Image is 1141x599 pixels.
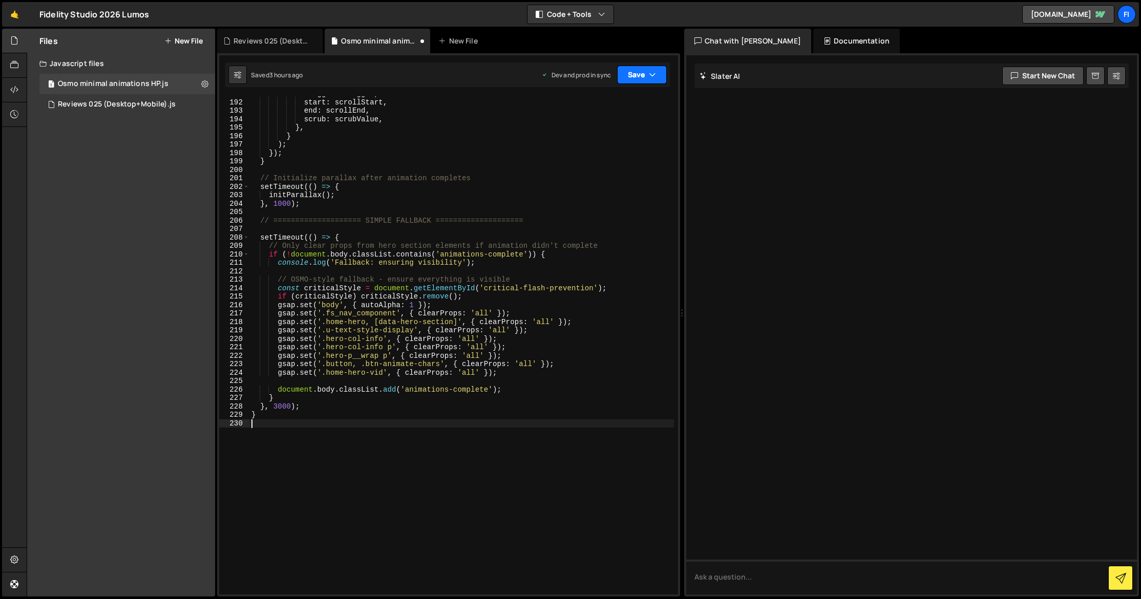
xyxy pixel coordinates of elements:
[58,100,176,109] div: Reviews 025 (Desktop+Mobile).js
[219,242,249,250] div: 209
[219,149,249,158] div: 198
[219,343,249,352] div: 221
[27,53,215,74] div: Javascript files
[219,326,249,335] div: 219
[39,74,215,94] div: 16516/44886.js
[219,419,249,428] div: 230
[234,36,310,46] div: Reviews 025 (Desktop+Mobile).js
[219,200,249,208] div: 204
[219,284,249,293] div: 214
[48,81,54,89] span: 1
[1022,5,1114,24] a: [DOMAIN_NAME]
[219,217,249,225] div: 206
[219,250,249,259] div: 210
[219,183,249,191] div: 202
[219,208,249,217] div: 205
[219,233,249,242] div: 208
[219,259,249,267] div: 211
[527,5,614,24] button: Code + Tools
[219,386,249,394] div: 226
[111,60,177,67] div: Keywords nach Traffic
[219,360,249,369] div: 223
[219,267,249,276] div: 212
[541,71,611,79] div: Dev and prod in sync
[219,191,249,200] div: 203
[219,292,249,301] div: 215
[219,402,249,411] div: 228
[219,377,249,386] div: 225
[219,157,249,166] div: 199
[100,59,108,68] img: tab_keywords_by_traffic_grey.svg
[41,59,50,68] img: tab_domain_overview_orange.svg
[58,79,168,89] div: Osmo minimal animations HP.js
[29,16,50,25] div: v 4.0.25
[219,174,249,183] div: 201
[39,94,215,115] div: 16516/44892.js
[53,60,75,67] div: Domain
[1002,67,1084,85] button: Start new chat
[164,37,203,45] button: New File
[269,71,303,79] div: 3 hours ago
[219,335,249,344] div: 220
[219,301,249,310] div: 216
[219,309,249,318] div: 217
[1117,5,1136,24] a: Fi
[219,352,249,360] div: 222
[617,66,667,84] button: Save
[251,71,303,79] div: Saved
[2,2,27,27] a: 🤙
[813,29,900,53] div: Documentation
[219,98,249,107] div: 192
[219,411,249,419] div: 229
[27,27,170,35] div: Domain: [PERSON_NAME][DOMAIN_NAME]
[219,123,249,132] div: 195
[341,36,418,46] div: Osmo minimal animations HP.js
[16,27,25,35] img: website_grey.svg
[39,8,149,20] div: Fidelity Studio 2026 Lumos
[219,132,249,141] div: 196
[219,369,249,377] div: 224
[219,166,249,175] div: 200
[438,36,481,46] div: New File
[700,71,741,81] h2: Slater AI
[219,394,249,402] div: 227
[219,225,249,233] div: 207
[39,35,58,47] h2: Files
[219,106,249,115] div: 193
[219,275,249,284] div: 213
[219,318,249,327] div: 218
[219,115,249,124] div: 194
[684,29,811,53] div: Chat with [PERSON_NAME]
[219,140,249,149] div: 197
[16,16,25,25] img: logo_orange.svg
